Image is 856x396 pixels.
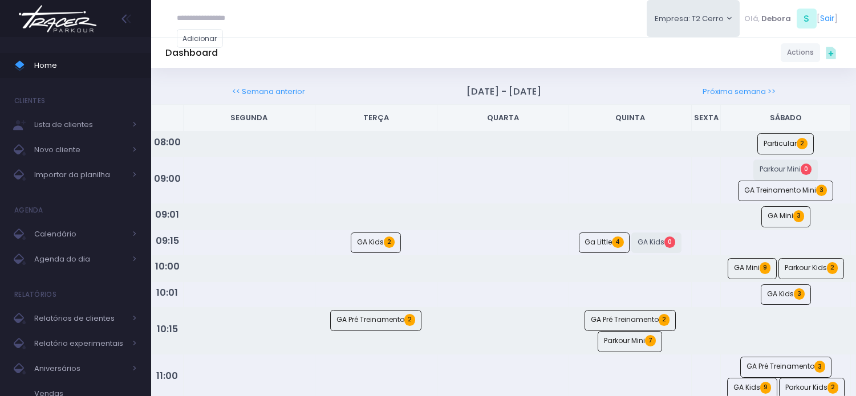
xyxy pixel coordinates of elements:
a: Parkour Kids2 [778,258,844,279]
strong: 09:15 [156,234,179,247]
a: GA Pré Treinamento2 [330,310,421,331]
span: 0 [664,236,675,248]
a: GA Mini3 [761,206,810,227]
a: << Semana anterior [232,86,305,97]
span: Calendário [34,227,125,242]
h4: Clientes [14,89,45,112]
span: 2 [384,236,395,248]
strong: 08:00 [154,136,181,149]
a: Particular2 [757,133,814,154]
span: 0 [801,164,812,175]
span: 2 [659,314,670,325]
span: S [797,9,817,28]
span: Olá, [744,13,760,25]
a: Adicionar [177,29,224,48]
a: GA Kids0 [631,232,681,254]
a: GA Mini9 [728,258,777,279]
span: Importar da planilha [34,168,125,182]
span: Agenda do dia [34,252,125,267]
h4: Agenda [14,199,43,222]
strong: 11:00 [156,369,178,382]
h4: Relatórios [14,283,56,306]
span: Aniversários [34,361,125,376]
a: GA Pré Treinamento3 [740,357,831,378]
a: GA Kids2 [351,232,401,254]
a: Parkour Mini0 [753,160,818,181]
span: Relatórios de clientes [34,311,125,326]
span: 3 [814,361,825,372]
span: Home [34,58,137,73]
span: 2 [404,314,415,325]
span: 2 [827,262,838,273]
a: Sair [820,13,834,25]
th: Segunda [183,105,315,132]
span: 7 [645,335,656,346]
th: Terça [315,105,437,132]
a: GA Kids3 [761,284,811,305]
strong: 10:15 [157,322,178,336]
span: Lista de clientes [34,117,125,132]
span: 4 [612,236,623,248]
span: 3 [793,210,804,222]
span: 2 [827,382,838,393]
th: Sexta [691,105,721,132]
span: 9 [760,262,770,273]
div: Quick actions [820,42,842,63]
span: 3 [816,185,827,196]
span: 3 [794,288,805,300]
a: Ga Little4 [579,232,630,254]
strong: 09:01 [155,208,179,221]
span: 9 [760,382,771,393]
div: [ ] [740,6,842,31]
span: Relatório experimentais [34,336,125,351]
span: 2 [797,138,808,149]
th: Sábado [721,105,851,132]
strong: 10:00 [155,260,180,273]
th: Quarta [437,105,569,132]
a: Actions [781,43,820,62]
strong: 10:01 [156,286,178,299]
a: GA Pré Treinamento2 [585,310,676,331]
span: Novo cliente [34,142,125,157]
strong: 09:00 [154,172,181,185]
a: Parkour Mini7 [598,331,662,352]
h5: Dashboard [165,47,218,59]
h5: [DATE] - [DATE] [466,86,541,97]
a: Próxima semana >> [703,86,776,97]
a: GA Treinamento Mini3 [738,181,833,202]
span: Debora [761,13,791,25]
th: Quinta [569,105,691,132]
